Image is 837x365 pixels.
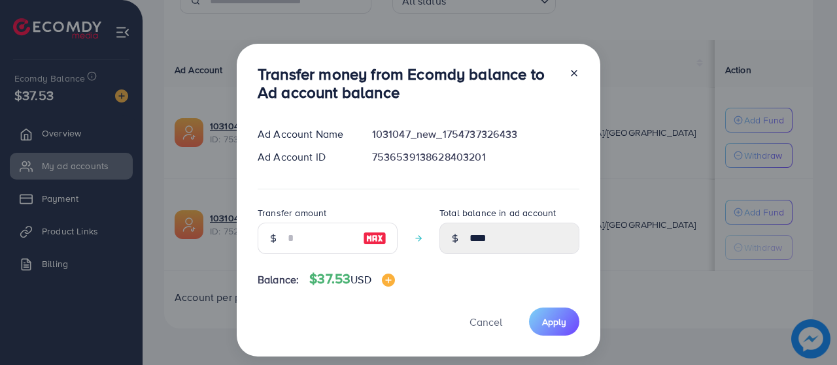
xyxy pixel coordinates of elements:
span: USD [350,272,371,287]
button: Apply [529,308,579,336]
span: Apply [542,315,566,328]
label: Transfer amount [258,206,326,219]
img: image [382,274,395,287]
label: Total balance in ad account [439,206,556,219]
span: Cancel [470,315,502,329]
button: Cancel [453,308,519,336]
div: Ad Account ID [247,150,362,165]
h3: Transfer money from Ecomdy balance to Ad account balance [258,65,558,103]
div: Ad Account Name [247,127,362,142]
img: image [363,230,386,246]
div: 1031047_new_1754737326433 [362,127,590,142]
div: 7536539138628403201 [362,150,590,165]
span: Balance: [258,272,299,287]
h4: $37.53 [309,271,394,287]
